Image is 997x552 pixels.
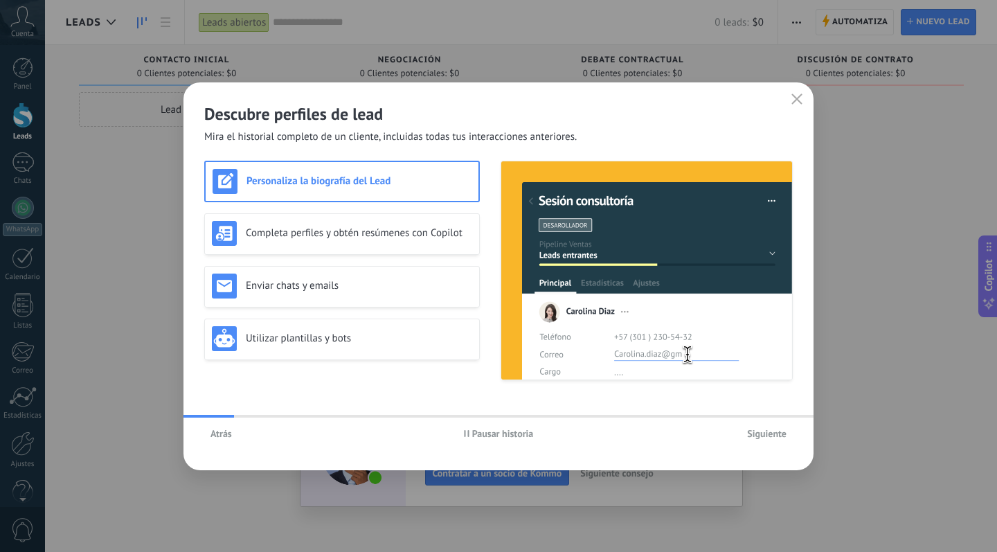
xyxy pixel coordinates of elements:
[246,226,472,240] h3: Completa perfiles y obtén resúmenes con Copilot
[458,423,540,444] button: Pausar historia
[246,332,472,345] h3: Utilizar plantillas y bots
[204,103,793,125] h2: Descubre perfiles de lead
[741,423,793,444] button: Siguiente
[747,429,787,438] span: Siguiente
[210,429,232,438] span: Atrás
[204,423,238,444] button: Atrás
[204,130,577,144] span: Mira el historial completo de un cliente, incluidas todas tus interacciones anteriores.
[246,175,471,188] h3: Personaliza la biografía del Lead
[472,429,534,438] span: Pausar historia
[246,279,472,292] h3: Enviar chats y emails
